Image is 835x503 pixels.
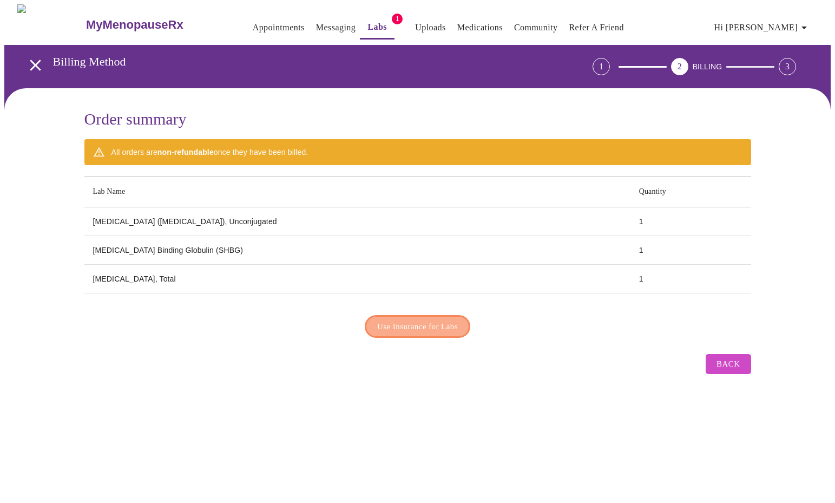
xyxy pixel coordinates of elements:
button: Use Insurance for Labs [365,315,470,338]
td: [MEDICAL_DATA], Total [84,265,630,293]
button: Uploads [411,17,450,38]
button: Messaging [312,17,360,38]
a: MyMenopauseRx [84,6,226,44]
button: Hi [PERSON_NAME] [710,17,815,38]
img: MyMenopauseRx Logo [17,4,84,45]
th: Quantity [630,177,751,207]
div: 1 [593,58,610,75]
a: Medications [457,20,503,35]
span: 1 [392,14,403,24]
span: BILLING [693,62,722,71]
span: Back [716,357,740,371]
th: Lab Name [84,177,630,207]
a: Messaging [316,20,356,35]
button: Medications [453,17,507,38]
a: Labs [367,19,387,35]
td: [MEDICAL_DATA] Binding Globulin (SHBG) [84,236,630,265]
span: Hi [PERSON_NAME] [714,20,811,35]
div: 3 [779,58,796,75]
button: Refer a Friend [564,17,628,38]
td: 1 [630,265,751,293]
a: Uploads [415,20,446,35]
button: Back [706,354,751,374]
a: Refer a Friend [569,20,624,35]
strong: non-refundable [157,148,214,156]
td: 1 [630,207,751,236]
button: open drawer [19,49,51,81]
button: Community [510,17,562,38]
h3: MyMenopauseRx [86,18,183,32]
div: All orders are once they have been billed. [111,142,308,162]
h3: Billing Method [53,55,532,69]
td: [MEDICAL_DATA] ([MEDICAL_DATA]), Unconjugated [84,207,630,236]
button: Labs [360,16,395,40]
button: Appointments [248,17,309,38]
a: Community [514,20,558,35]
a: Appointments [253,20,305,35]
span: Use Insurance for Labs [377,319,458,334]
h3: Order summary [84,110,751,128]
div: 2 [671,58,688,75]
td: 1 [630,236,751,265]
